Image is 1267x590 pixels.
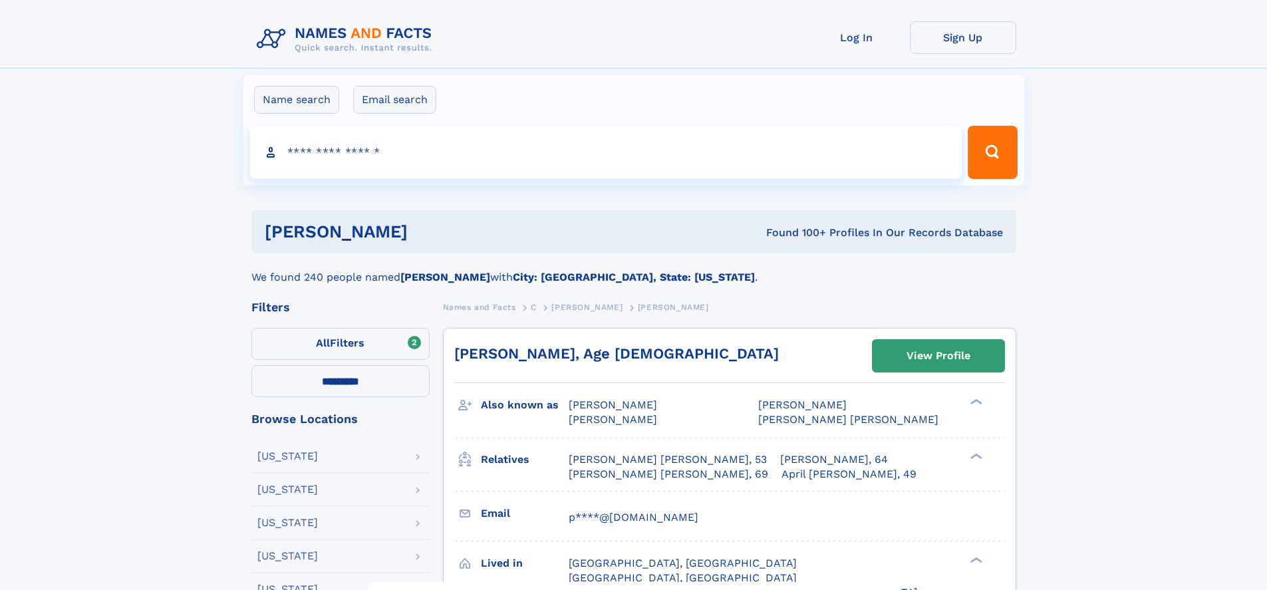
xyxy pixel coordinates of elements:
[968,126,1017,179] button: Search Button
[251,253,1016,285] div: We found 240 people named with .
[873,340,1004,372] a: View Profile
[251,301,430,313] div: Filters
[551,303,623,312] span: [PERSON_NAME]
[569,413,657,426] span: [PERSON_NAME]
[967,398,983,406] div: ❯
[907,341,970,371] div: View Profile
[481,552,569,575] h3: Lived in
[758,398,847,411] span: [PERSON_NAME]
[803,21,910,54] a: Log In
[513,271,755,283] b: City: [GEOGRAPHIC_DATA], State: [US_STATE]
[251,413,430,425] div: Browse Locations
[638,303,709,312] span: [PERSON_NAME]
[569,557,797,569] span: [GEOGRAPHIC_DATA], [GEOGRAPHIC_DATA]
[443,299,516,315] a: Names and Facts
[569,398,657,411] span: [PERSON_NAME]
[454,345,779,362] a: [PERSON_NAME], Age [DEMOGRAPHIC_DATA]
[758,413,938,426] span: [PERSON_NAME] [PERSON_NAME]
[910,21,1016,54] a: Sign Up
[587,225,1003,240] div: Found 100+ Profiles In Our Records Database
[257,517,318,528] div: [US_STATE]
[353,86,436,114] label: Email search
[254,86,339,114] label: Name search
[531,299,537,315] a: C
[780,452,888,467] a: [PERSON_NAME], 64
[400,271,490,283] b: [PERSON_NAME]
[265,223,587,240] h1: [PERSON_NAME]
[257,451,318,462] div: [US_STATE]
[781,467,916,482] a: April [PERSON_NAME], 49
[569,467,768,482] a: [PERSON_NAME] [PERSON_NAME], 69
[481,394,569,416] h3: Also known as
[481,502,569,525] h3: Email
[250,126,962,179] input: search input
[967,452,983,460] div: ❯
[569,571,797,584] span: [GEOGRAPHIC_DATA], [GEOGRAPHIC_DATA]
[257,551,318,561] div: [US_STATE]
[967,555,983,564] div: ❯
[569,452,767,467] a: [PERSON_NAME] [PERSON_NAME], 53
[551,299,623,315] a: [PERSON_NAME]
[316,337,330,349] span: All
[251,21,443,57] img: Logo Names and Facts
[481,448,569,471] h3: Relatives
[251,328,430,360] label: Filters
[257,484,318,495] div: [US_STATE]
[531,303,537,312] span: C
